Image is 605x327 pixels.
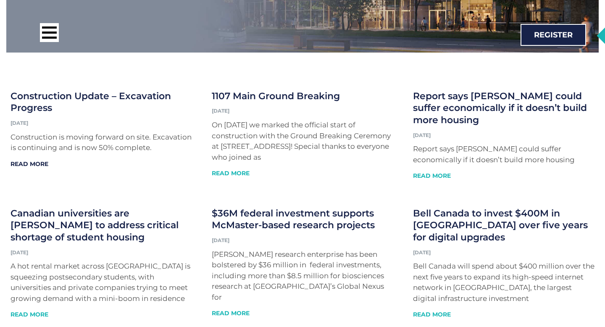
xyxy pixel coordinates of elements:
a: Read more about Bell Canada to invest $400M in Hamilton over five years for digital upgrades [413,311,451,318]
a: Construction Update – Excavation Progress [11,90,171,114]
span: Register [534,31,573,39]
p: Construction is moving forward on site. Excavation is continuing and is now 50% complete. [11,132,192,153]
p: Bell Canada will spend about $400 million over the next five years to expand its high-speed inter... [413,261,594,304]
p: Report says [PERSON_NAME] could suffer economically if it doesn’t build more housing [413,144,594,165]
p: A hot rental market across [GEOGRAPHIC_DATA] is squeezing postsecondary students, with universiti... [11,261,192,304]
span: [DATE] [11,249,28,256]
a: Register [521,24,586,46]
span: [DATE] [212,237,229,243]
p: On [DATE] we marked the official start of construction with the Ground Breaking Ceremony at [STRE... [212,120,393,163]
a: Read more about Construction Update – Excavation Progress [11,160,48,168]
p: [PERSON_NAME] research enterprise has been bolstered by $36 million in federal investments, inclu... [212,249,393,303]
span: [DATE] [212,108,229,114]
a: Read more about Report says Hamilton could suffer economically if it doesn’t build more housing [413,172,451,179]
a: Report says [PERSON_NAME] could suffer economically if it doesn’t build more housing [413,90,587,126]
a: $36M federal investment supports McMaster-based research projects [212,208,375,231]
a: Canadian universities are [PERSON_NAME] to address critical shortage of student housing [11,208,179,243]
span: [DATE] [413,132,431,138]
a: Read more about 1107 Main Ground Breaking [212,169,250,177]
a: 1107 Main Ground Breaking [212,90,340,102]
a: Bell Canada to invest $400M in [GEOGRAPHIC_DATA] over five years for digital upgrades [413,208,588,243]
span: [DATE] [413,249,431,256]
a: Read more about $36M federal investment supports McMaster-based research projects [212,309,250,317]
span: [DATE] [11,120,28,126]
a: Read more about Canadian universities are rushing to address critical shortage of student housing [11,311,48,318]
